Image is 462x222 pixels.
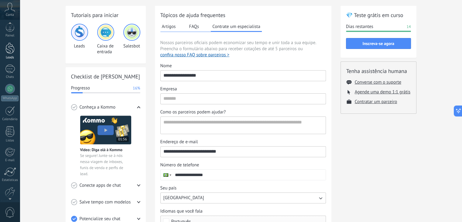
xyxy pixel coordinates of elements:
div: WhatsApp [1,95,19,101]
h2: Tópicos de ajuda frequentes [160,11,326,19]
button: Contrate um especialista [211,22,262,32]
div: Caixa de entrada [97,24,114,55]
input: Endereço de e-mail [161,147,326,156]
button: Contratar um parceiro [355,99,397,105]
div: Brazil: + 55 [161,170,172,180]
button: Artigos [160,22,177,31]
input: Número de telefone [172,170,326,180]
div: Listas [1,139,19,143]
img: Meet video [80,116,131,144]
button: Converse com o suporte [355,79,401,85]
span: Nossos parceiros oficiais podem economizar seu tempo e unir toda a sua equipe. Preencha o formulá... [160,40,326,58]
span: Idiomas que você fala [160,208,203,214]
span: 16% [133,85,140,91]
button: Seu país [160,193,326,203]
span: Potencialize seu chat [80,216,121,222]
span: Conecte apps de chat [80,182,121,189]
span: [GEOGRAPHIC_DATA] [163,195,204,201]
span: 14 [406,24,411,30]
button: Inscreva-se agora [346,38,411,49]
span: Inscreva-se agora [362,41,394,46]
h2: Checklist de [PERSON_NAME] [71,73,140,80]
textarea: Como os parceiros podem ajudar? [161,117,324,134]
span: Como os parceiros podem ajudar? [160,109,226,115]
span: Endereço de e-mail [160,139,198,145]
span: Conta [6,13,14,17]
span: Dias restantes [346,24,373,30]
span: Vídeo: Diga olá à Kommo [80,147,122,152]
span: Salve tempo com modelos [80,199,131,205]
span: Progresso [71,85,90,91]
div: Painel [1,34,19,38]
button: Agende uma demo 1:1 grátis [355,89,410,95]
div: Salesbot [123,24,140,55]
div: Calendário [1,117,19,121]
h2: Tutoriais para iniciar [71,11,140,19]
input: Nome [161,71,326,80]
button: confira nosso FAQ sobre parceiros > [160,52,230,58]
div: Leads [1,56,19,60]
span: Nome [160,63,172,69]
div: Estatísticas [1,178,19,182]
div: E-mail [1,158,19,162]
h2: 💎 Teste grátis em curso [346,11,411,19]
h2: Tenha assistência humana [346,67,411,75]
div: Chats [1,75,19,79]
span: Seu país [160,185,177,191]
input: Empresa [161,94,326,103]
span: Conheça a Kommo [80,104,115,110]
button: FAQs [187,22,200,31]
div: Leads [71,24,88,55]
span: Número de telefone [160,162,199,168]
span: Empresa [160,86,177,92]
span: Se segure! Junte-se à nós nessa viagem de inboxes, funis de venda e perfis de lead. [80,153,131,177]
